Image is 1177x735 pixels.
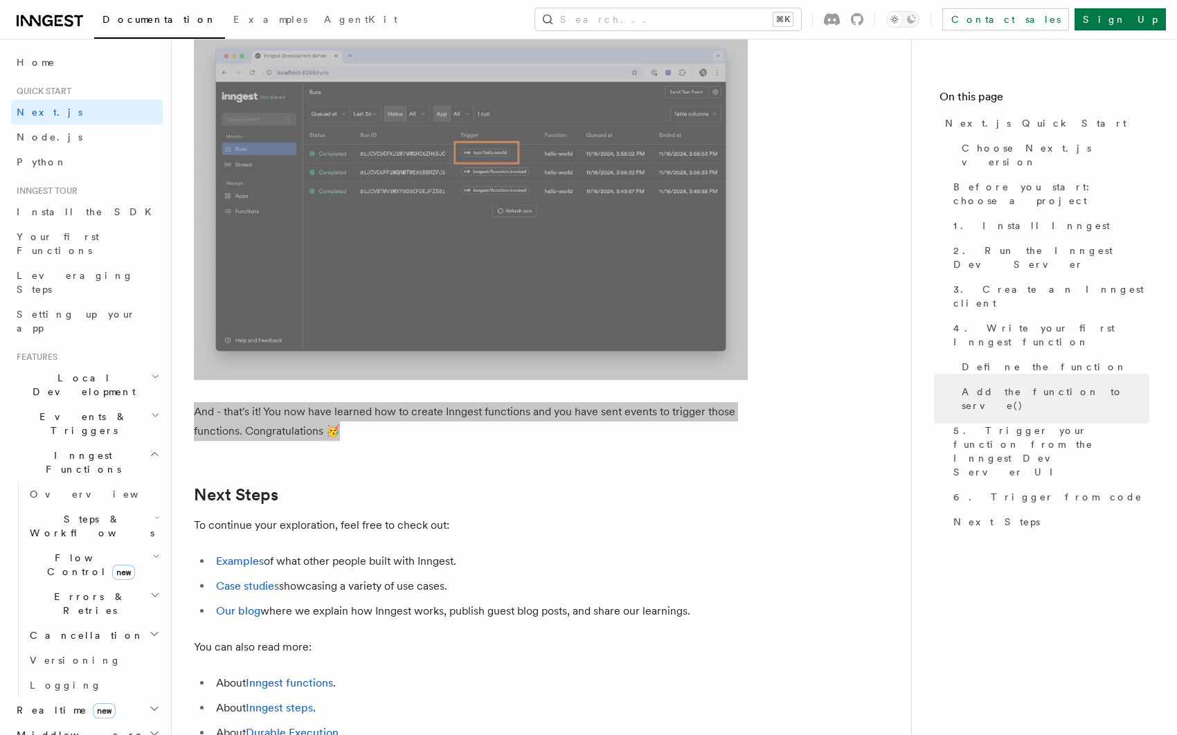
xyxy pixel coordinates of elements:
[194,402,748,441] p: And - that's it! You now have learned how to create Inngest functions and you have sent events to...
[11,199,163,224] a: Install the SDK
[956,354,1149,379] a: Define the function
[24,673,163,698] a: Logging
[948,174,1149,213] a: Before you start: choose a project
[535,8,801,30] button: Search...⌘K
[17,156,67,167] span: Python
[24,512,154,540] span: Steps & Workflows
[212,577,748,596] li: showcasing a variety of use cases.
[24,545,163,584] button: Flow Controlnew
[948,509,1149,534] a: Next Steps
[11,185,78,197] span: Inngest tour
[17,231,99,256] span: Your first Functions
[953,244,1149,271] span: 2. Run the Inngest Dev Server
[956,136,1149,174] a: Choose Next.js version
[953,180,1149,208] span: Before you start: choose a project
[17,206,160,217] span: Install the SDK
[24,584,163,623] button: Errors & Retries
[212,601,748,621] li: where we explain how Inngest works, publish guest blog posts, and share our learnings.
[102,14,217,25] span: Documentation
[11,50,163,75] a: Home
[11,443,163,482] button: Inngest Functions
[953,424,1149,479] span: 5. Trigger your function from the Inngest Dev Server UI
[24,507,163,545] button: Steps & Workflows
[953,219,1110,233] span: 1. Install Inngest
[17,107,82,118] span: Next.js
[194,637,748,657] p: You can also read more:
[30,489,172,500] span: Overview
[212,673,748,693] li: About .
[17,270,134,295] span: Leveraging Steps
[11,86,71,97] span: Quick start
[11,302,163,341] a: Setting up your app
[11,125,163,149] a: Node.js
[953,515,1040,529] span: Next Steps
[11,482,163,698] div: Inngest Functions
[942,8,1069,30] a: Contact sales
[953,490,1142,504] span: 6. Trigger from code
[30,655,121,666] span: Versioning
[216,604,260,617] a: Our blog
[962,360,1127,374] span: Define the function
[948,213,1149,238] a: 1. Install Inngest
[11,224,163,263] a: Your first Functions
[11,100,163,125] a: Next.js
[940,89,1149,111] h4: On this page
[948,418,1149,484] a: 5. Trigger your function from the Inngest Dev Server UI
[194,33,748,381] img: Inngest Dev Server web interface's runs tab with a third run triggered by the 'test/hello.world' ...
[11,410,151,437] span: Events & Triggers
[24,628,144,642] span: Cancellation
[17,55,55,69] span: Home
[94,4,225,39] a: Documentation
[216,554,264,568] a: Examples
[112,565,135,580] span: new
[1075,8,1166,30] a: Sign Up
[948,277,1149,316] a: 3. Create an Inngest client
[11,371,151,399] span: Local Development
[24,590,150,617] span: Errors & Retries
[212,698,748,718] li: About .
[11,703,116,717] span: Realtime
[962,141,1149,169] span: Choose Next.js version
[24,648,163,673] a: Versioning
[948,238,1149,277] a: 2. Run the Inngest Dev Server
[212,552,748,571] li: of what other people built with Inngest.
[17,309,136,334] span: Setting up your app
[194,516,748,535] p: To continue your exploration, feel free to check out:
[11,149,163,174] a: Python
[216,579,279,592] a: Case studies
[24,482,163,507] a: Overview
[30,680,102,691] span: Logging
[11,263,163,302] a: Leveraging Steps
[962,385,1149,412] span: Add the function to serve()
[93,703,116,718] span: new
[11,352,57,363] span: Features
[953,321,1149,349] span: 4. Write your first Inngest function
[948,316,1149,354] a: 4. Write your first Inngest function
[194,485,278,505] a: Next Steps
[11,698,163,723] button: Realtimenew
[24,623,163,648] button: Cancellation
[24,551,152,579] span: Flow Control
[17,131,82,143] span: Node.js
[316,4,406,37] a: AgentKit
[11,404,163,443] button: Events & Triggers
[886,11,919,28] button: Toggle dark mode
[956,379,1149,418] a: Add the function to serve()
[953,282,1149,310] span: 3. Create an Inngest client
[233,14,307,25] span: Examples
[225,4,316,37] a: Examples
[948,484,1149,509] a: 6. Trigger from code
[11,448,150,476] span: Inngest Functions
[945,116,1126,130] span: Next.js Quick Start
[940,111,1149,136] a: Next.js Quick Start
[246,701,313,714] a: Inngest steps
[246,676,333,689] a: Inngest functions
[11,365,163,404] button: Local Development
[324,14,397,25] span: AgentKit
[773,12,793,26] kbd: ⌘K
